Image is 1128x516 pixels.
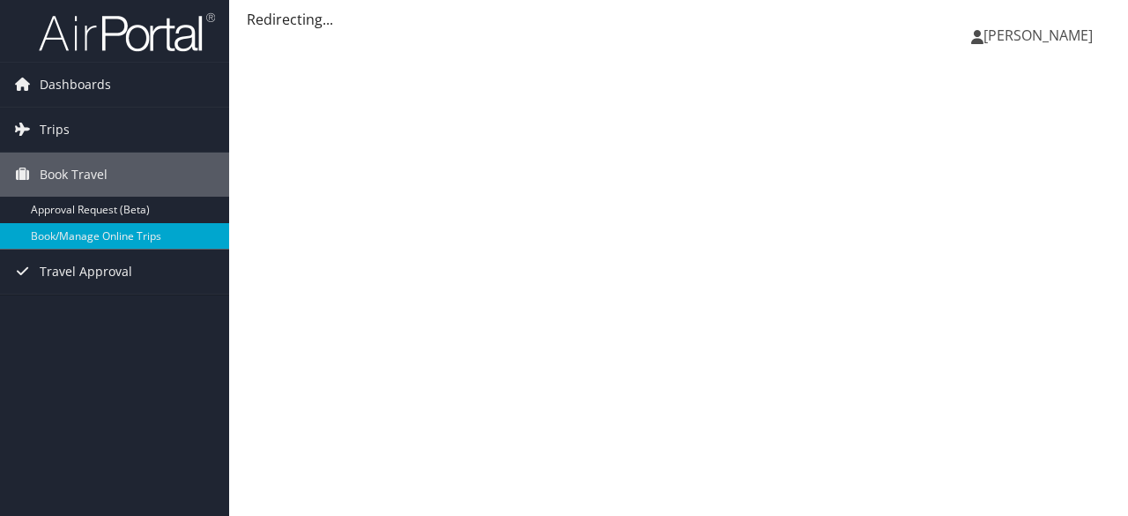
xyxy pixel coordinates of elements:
[971,9,1110,62] a: [PERSON_NAME]
[40,108,70,152] span: Trips
[983,26,1093,45] span: [PERSON_NAME]
[40,250,132,294] span: Travel Approval
[39,11,215,53] img: airportal-logo.png
[40,153,108,197] span: Book Travel
[247,9,1110,30] div: Redirecting...
[40,63,111,107] span: Dashboards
